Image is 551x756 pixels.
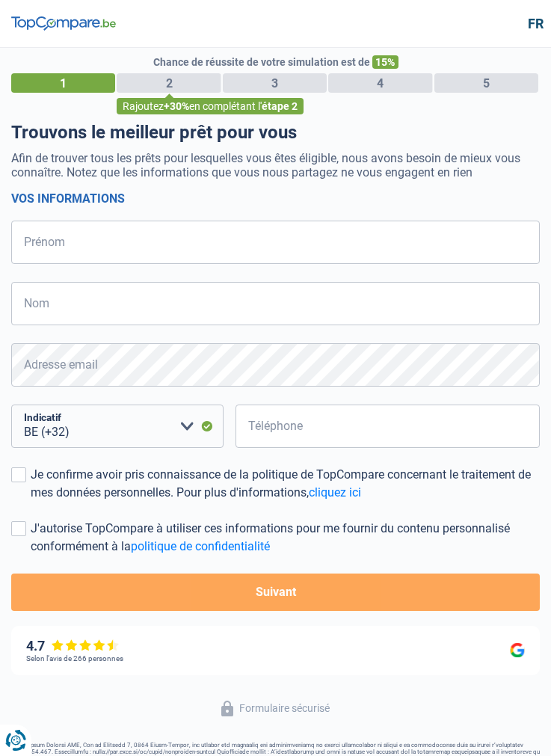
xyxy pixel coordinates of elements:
h2: Vos informations [11,191,540,206]
div: J'autorise TopCompare à utiliser ces informations pour me fournir du contenu personnalisé conform... [31,520,540,556]
button: Suivant [11,574,540,611]
img: TopCompare Logo [11,16,116,31]
div: 4 [328,73,432,93]
span: Chance de réussite de votre simulation est de [153,56,370,68]
input: 401020304 [236,405,540,448]
span: étape 2 [262,100,298,112]
div: fr [528,16,540,32]
a: cliquez ici [309,485,361,500]
div: 5 [434,73,538,93]
div: 3 [223,73,327,93]
div: Je confirme avoir pris connaissance de la politique de TopCompare concernant le traitement de mes... [31,466,540,502]
a: politique de confidentialité [131,539,270,553]
div: 2 [117,73,221,93]
div: 4.7 [26,638,120,654]
span: +30% [164,100,189,112]
p: Afin de trouver tous les prêts pour lesquelles vous êtes éligible, nous avons besoin de mieux vou... [11,151,540,179]
button: Formulaire sécurisé [212,696,339,721]
h1: Trouvons le meilleur prêt pour vous [11,122,540,144]
div: Selon l’avis de 266 personnes [26,654,123,663]
div: 1 [11,73,115,93]
div: Rajoutez en complétant l' [117,98,304,114]
span: 15% [372,55,398,69]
